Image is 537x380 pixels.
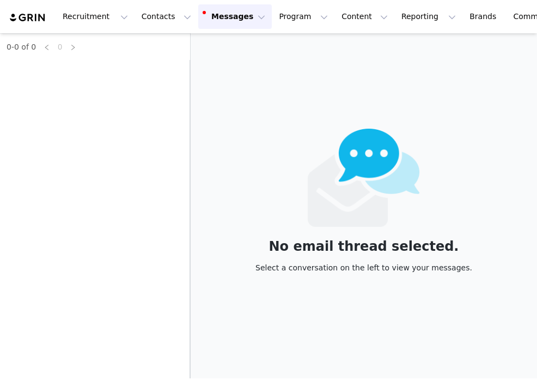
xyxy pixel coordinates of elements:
[395,4,462,29] button: Reporting
[53,40,66,53] li: 0
[44,44,50,51] i: icon: left
[463,4,506,29] a: Brands
[255,240,472,252] div: No email thread selected.
[135,4,198,29] button: Contacts
[272,4,334,29] button: Program
[198,4,272,29] button: Messages
[70,44,76,51] i: icon: right
[7,40,36,53] li: 0-0 of 0
[66,40,80,53] li: Next Page
[335,4,394,29] button: Content
[40,40,53,53] li: Previous Page
[255,262,472,274] div: Select a conversation on the left to view your messages.
[54,41,66,53] a: 0
[9,13,47,23] img: grin logo
[308,129,420,227] img: emails-empty2x.png
[56,4,135,29] button: Recruitment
